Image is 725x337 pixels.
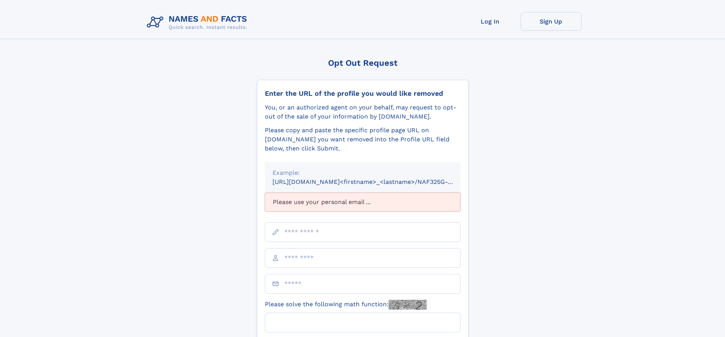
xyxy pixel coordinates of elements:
a: Sign Up [521,12,582,31]
div: Example: [272,168,453,177]
div: Opt Out Request [257,58,468,68]
div: Enter the URL of the profile you would like removed [265,89,460,98]
small: [URL][DOMAIN_NAME]<firstname>_<lastname>/NAF325G-xxxxxxxx [272,178,475,185]
div: You, or an authorized agent on your behalf, may request to opt-out of the sale of your informatio... [265,103,460,121]
div: Please use your personal email ... [265,193,460,212]
label: Please solve the following math function: [265,300,427,310]
img: Logo Names and Facts [144,12,253,33]
a: Log In [460,12,521,31]
div: Please copy and paste the specific profile page URL on [DOMAIN_NAME] you want removed into the Pr... [265,126,460,153]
